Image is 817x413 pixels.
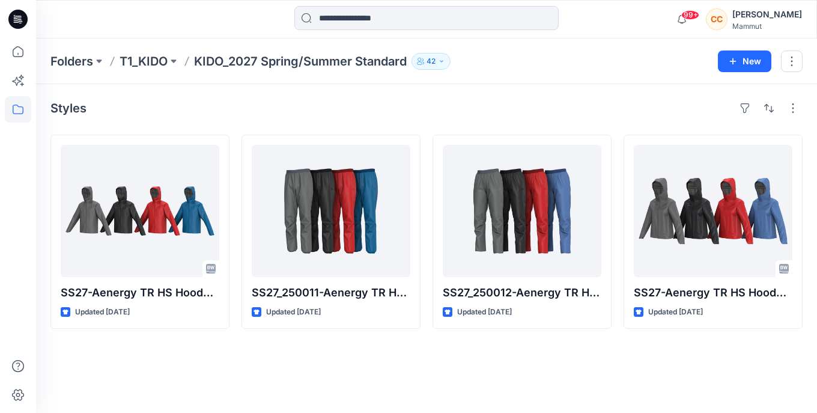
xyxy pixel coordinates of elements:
[457,306,512,319] p: Updated [DATE]
[50,101,87,115] h4: Styles
[648,306,703,319] p: Updated [DATE]
[50,53,93,70] a: Folders
[266,306,321,319] p: Updated [DATE]
[718,50,771,72] button: New
[194,53,407,70] p: KIDO_2027 Spring/Summer Standard
[412,53,451,70] button: 42
[732,22,802,31] div: Mammut
[252,145,410,277] a: SS27_250011-Aenergy TR HS Pants Men
[681,10,699,20] span: 99+
[706,8,727,30] div: CC
[61,284,219,301] p: SS27-Aenergy TR HS Hooded Jacket Men
[252,284,410,301] p: SS27_250011-Aenergy TR HS Pants Men
[634,284,792,301] p: SS27-Aenergy TR HS Hooded Jacket Women
[120,53,168,70] a: T1_KIDO
[443,284,601,301] p: SS27_250012-Aenergy TR HS Pants Women
[634,145,792,277] a: SS27-Aenergy TR HS Hooded Jacket Women
[427,55,436,68] p: 42
[732,7,802,22] div: [PERSON_NAME]
[75,306,130,319] p: Updated [DATE]
[443,145,601,277] a: SS27_250012-Aenergy TR HS Pants Women
[61,145,219,277] a: SS27-Aenergy TR HS Hooded Jacket Men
